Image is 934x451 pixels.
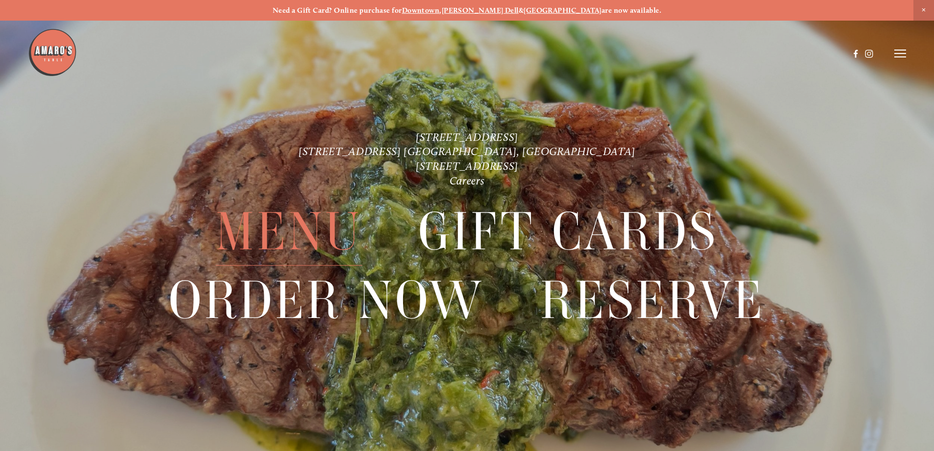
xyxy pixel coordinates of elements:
[169,266,484,334] a: Order Now
[216,198,362,266] span: Menu
[416,131,518,144] a: [STREET_ADDRESS]
[450,174,485,187] a: Careers
[416,159,518,173] a: [STREET_ADDRESS]
[540,266,765,334] span: Reserve
[273,6,402,15] strong: Need a Gift Card? Online purchase for
[519,6,524,15] strong: &
[418,198,718,266] span: Gift Cards
[169,266,484,334] span: Order Now
[402,6,440,15] a: Downtown
[28,28,77,77] img: Amaro's Table
[524,6,602,15] a: [GEOGRAPHIC_DATA]
[602,6,661,15] strong: are now available.
[540,266,765,334] a: Reserve
[442,6,519,15] a: [PERSON_NAME] Dell
[299,145,635,158] a: [STREET_ADDRESS] [GEOGRAPHIC_DATA], [GEOGRAPHIC_DATA]
[216,198,362,265] a: Menu
[439,6,441,15] strong: ,
[418,198,718,265] a: Gift Cards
